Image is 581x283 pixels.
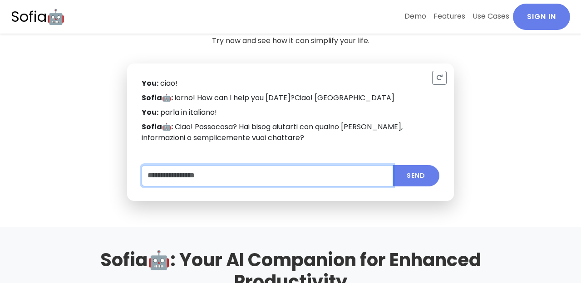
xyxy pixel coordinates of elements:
[142,122,403,143] span: Ciao! Possocosa? Hai bisog aiutarti con qualno [PERSON_NAME], informazioni o semplicemente vuoi c...
[142,107,158,117] strong: You:
[160,107,217,117] span: parla in italiano!
[432,71,447,85] button: Reset
[401,4,430,29] a: Demo
[393,165,439,186] button: Submit
[160,78,177,88] span: ciao!
[43,35,538,46] p: Try now and see how it can simplify your life.
[11,4,65,30] a: Sofia🤖
[513,4,570,30] a: Sign In
[142,122,173,132] strong: Sofia🤖:
[142,78,158,88] strong: You:
[469,4,513,29] a: Use Cases
[142,93,173,103] strong: Sofia🤖:
[175,93,394,103] span: iorno! How can I help you [DATE]?Ciao! [GEOGRAPHIC_DATA]
[430,4,469,29] a: Features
